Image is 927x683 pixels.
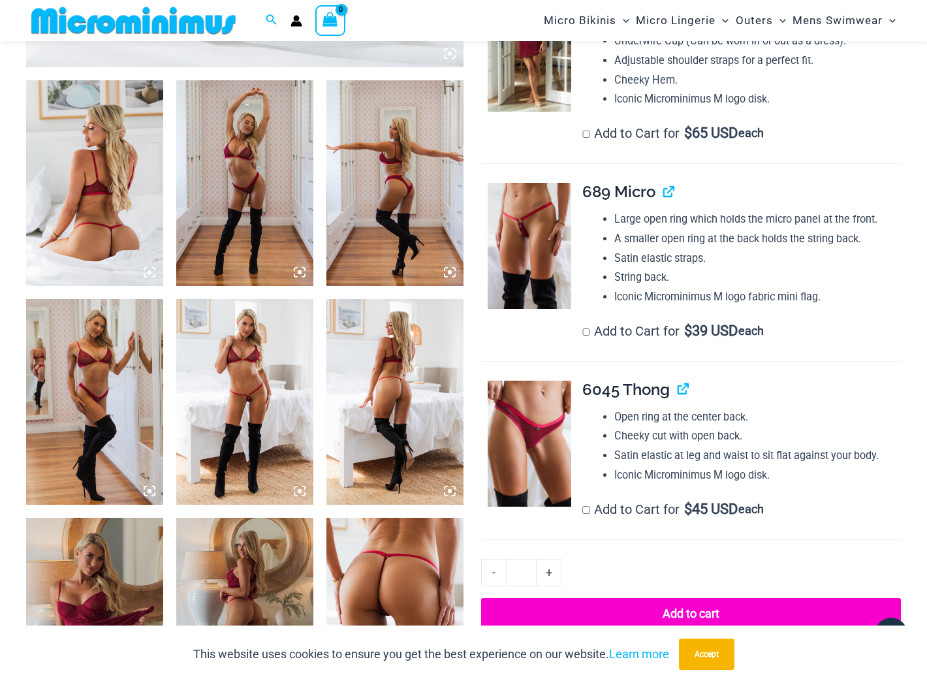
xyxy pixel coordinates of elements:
img: Guilty Pleasures Red 6045 Thong [488,381,572,507]
a: Search icon link [266,12,277,29]
li: Satin elastic at leg and waist to sit flat against your body. [614,446,901,466]
span: Menu Toggle [883,4,896,37]
span: Outers [736,4,773,37]
span: 689 Micro [582,182,655,201]
span: $ [684,501,692,517]
label: Add to Cart for [582,501,764,517]
input: Add to Cart for$45 USD each [582,506,589,513]
a: Account icon link [291,15,302,27]
span: Micro Bikinis [544,4,616,37]
img: Guilty Pleasures Red 1045 Bra 689 Micro [26,80,163,286]
li: Underwire Cup (Can be worn in or out as a dress). [614,31,901,51]
span: Menu Toggle [715,4,729,37]
p: This website uses cookies to ensure you get the best experience on our website. [193,644,669,664]
span: $ [684,323,692,339]
li: Open ring at the center back. [614,407,901,427]
a: Mens SwimwearMenu ToggleMenu Toggle [789,4,899,37]
a: OutersMenu ToggleMenu Toggle [732,4,789,37]
li: Cheeky cut with open back. [614,426,901,446]
li: Cheeky Hem. [614,71,901,90]
span: each [738,325,764,338]
li: A smaller open ring at the back holds the string back. [614,229,901,249]
img: Guilty Pleasures Red 1045 Bra 6045 Thong [176,80,313,286]
span: 6045 Thong [582,380,670,399]
img: Guilty Pleasures Red 689 Micro [488,183,572,309]
span: 45 USD [684,503,738,516]
span: Menu Toggle [616,4,629,37]
label: Add to Cart for [582,125,764,141]
input: Add to Cart for$65 USD each [582,131,589,138]
a: - [481,559,506,586]
nav: Site Navigation [539,2,901,39]
img: Guilty Pleasures Red 1045 Bra 6045 Thong [326,80,463,286]
li: Iconic Microminimus M logo fabric mini flag. [614,287,901,307]
img: MM SHOP LOGO FLAT [26,6,241,35]
li: String back. [614,268,901,287]
a: View Shopping Cart, empty [315,5,345,35]
input: Add to Cart for$39 USD each [582,328,589,336]
img: Guilty Pleasures Red 1045 Bra 689 Micro [326,299,463,505]
li: Iconic Microminimus M logo disk. [614,89,901,109]
span: $ [684,125,692,141]
a: Learn more [609,647,669,661]
input: Product quantity [506,559,537,586]
span: each [738,127,764,140]
span: 65 USD [684,127,738,140]
span: Micro Lingerie [636,4,715,37]
img: Guilty Pleasures Red 1045 Bra 6045 Thong [26,299,163,505]
button: Add to cart [481,598,901,629]
button: Accept [679,639,734,670]
span: Mens Swimwear [793,4,883,37]
li: Satin elastic straps. [614,249,901,268]
li: Iconic Microminimus M logo disk. [614,466,901,485]
span: 39 USD [684,325,738,338]
a: Micro BikinisMenu ToggleMenu Toggle [541,4,633,37]
a: + [537,559,561,586]
span: Menu Toggle [773,4,786,37]
span: each [738,503,764,516]
label: Add to Cart for [582,323,764,339]
li: Adjustable shoulder straps for a perfect fit. [614,51,901,71]
li: Large open ring which holds the micro panel at the front. [614,210,901,229]
a: Micro LingerieMenu ToggleMenu Toggle [633,4,732,37]
img: Guilty Pleasures Red 1045 Bra 689 Micro [176,299,313,505]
